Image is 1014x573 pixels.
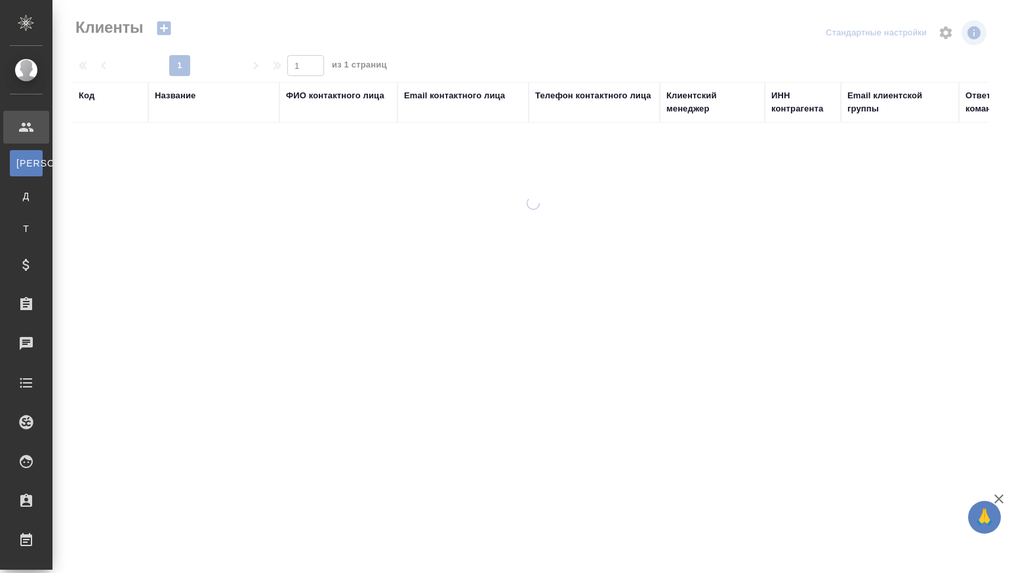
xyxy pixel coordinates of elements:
a: [PERSON_NAME] [10,150,43,176]
span: 🙏 [973,504,996,531]
div: ФИО контактного лица [286,89,384,102]
div: Название [155,89,195,102]
div: ИНН контрагента [771,89,834,115]
a: Т [10,216,43,242]
div: Email контактного лица [404,89,505,102]
span: Д [16,189,36,203]
div: Email клиентской группы [847,89,952,115]
a: Д [10,183,43,209]
button: 🙏 [968,501,1001,534]
div: Клиентский менеджер [666,89,758,115]
div: Телефон контактного лица [535,89,651,102]
div: Код [79,89,94,102]
span: Т [16,222,36,235]
span: [PERSON_NAME] [16,157,36,170]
